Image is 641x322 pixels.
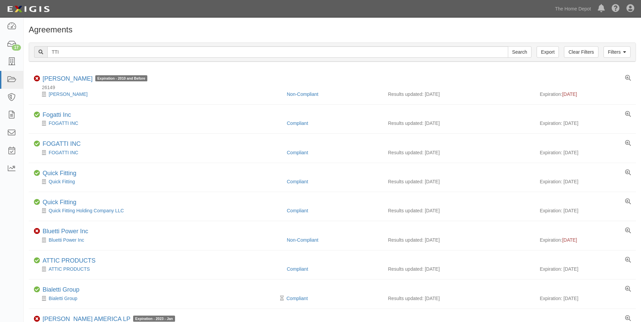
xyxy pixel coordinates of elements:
[43,257,96,265] div: ATTIC PRODUCTS
[625,111,631,117] a: View results summary
[540,91,631,98] div: Expiration:
[49,237,84,243] a: Bluetti Power Inc
[287,296,308,301] a: Compliant
[29,25,636,34] h1: Agreements
[34,199,40,205] i: Compliant
[287,120,308,126] a: Compliant
[12,45,21,51] div: 17
[133,316,175,322] span: Expiration - 2023 - Jan
[562,237,577,243] span: [DATE]
[388,91,529,98] div: Results updated: [DATE]
[540,149,631,156] div: Expiration: [DATE]
[540,178,631,185] div: Expiration: [DATE]
[49,120,78,126] a: FOGATTI INC
[625,170,631,176] a: View results summary
[551,2,594,16] a: The Home Depot
[34,316,40,322] i: Non-Compliant
[5,3,52,15] img: logo-5460c22ac91f19d4615b14bd174203de0afe785f0fc80cf4dbbc73dc1793850b.png
[540,295,631,302] div: Expiration: [DATE]
[34,228,40,234] i: Non-Compliant
[34,84,636,91] div: 26149
[34,170,40,176] i: Compliant
[562,91,577,97] span: [DATE]
[49,150,78,155] a: FOGATTI INC
[537,46,559,58] a: Export
[540,120,631,127] div: Expiration: [DATE]
[49,208,124,213] a: Quick Fitting Holding Company LLC
[43,140,81,147] a: FOGATTI INC
[287,208,308,213] a: Compliant
[540,237,631,243] div: Expiration:
[287,237,318,243] a: Non-Compliant
[625,257,631,263] a: View results summary
[625,140,631,146] a: View results summary
[49,266,90,272] a: ATTIC PRODUCTS
[49,296,77,301] a: Bialetti Group
[47,46,508,58] input: Search
[43,140,81,148] div: FOGATTI INC
[43,111,71,119] div: Fogatti Inc
[540,207,631,214] div: Expiration: [DATE]
[34,76,40,82] i: Non-Compliant
[388,178,529,185] div: Results updated: [DATE]
[34,141,40,147] i: Compliant
[603,46,631,58] a: Filters
[43,286,79,293] a: Bialetti Group
[95,75,147,81] span: Expiration - 2010 and Before
[43,111,71,118] a: Fogatti Inc
[388,149,529,156] div: Results updated: [DATE]
[34,266,282,272] div: ATTIC PRODUCTS
[49,179,75,184] a: Quick Fitting
[388,207,529,214] div: Results updated: [DATE]
[612,5,620,13] i: Help Center - Complianz
[34,258,40,264] i: Compliant
[508,46,532,58] input: Search
[43,228,88,235] a: Bluetti Power Inc
[34,120,282,127] div: FOGATTI INC
[280,296,284,301] i: Pending Review
[388,266,529,272] div: Results updated: [DATE]
[564,46,598,58] a: Clear Filters
[287,179,308,184] a: Compliant
[34,287,40,293] i: Compliant
[287,91,318,97] a: Non-Compliant
[34,149,282,156] div: FOGATTI INC
[625,199,631,205] a: View results summary
[34,178,282,185] div: Quick Fitting
[34,112,40,118] i: Compliant
[43,199,76,206] a: Quick Fitting
[625,316,631,322] a: View results summary
[49,91,88,97] a: [PERSON_NAME]
[388,295,529,302] div: Results updated: [DATE]
[43,75,147,83] div: DAVE GATTI GATTI
[34,91,282,98] div: DAVE GATTI GATTI
[540,266,631,272] div: Expiration: [DATE]
[388,120,529,127] div: Results updated: [DATE]
[43,75,93,82] a: [PERSON_NAME]
[34,237,282,243] div: Bluetti Power Inc
[625,286,631,292] a: View results summary
[625,75,631,81] a: View results summary
[388,237,529,243] div: Results updated: [DATE]
[34,207,282,214] div: Quick Fitting Holding Company LLC
[287,266,308,272] a: Compliant
[287,150,308,155] a: Compliant
[34,295,282,302] div: Bialetti Group
[43,286,79,294] div: Bialetti Group
[43,170,76,177] a: Quick Fitting
[625,228,631,234] a: View results summary
[43,257,96,264] a: ATTIC PRODUCTS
